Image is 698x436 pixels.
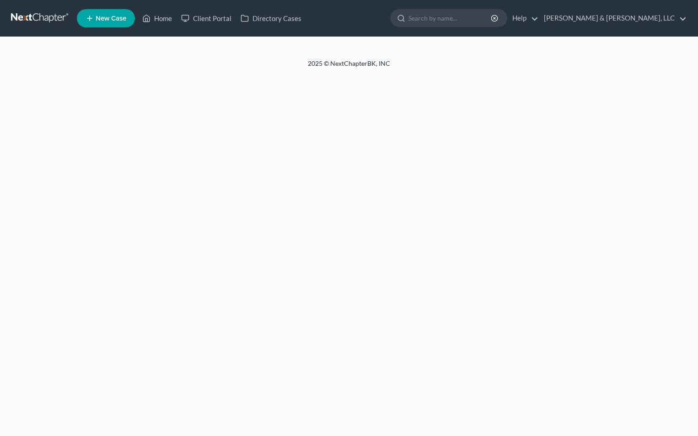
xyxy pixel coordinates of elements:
[88,59,610,75] div: 2025 © NextChapterBK, INC
[508,10,538,27] a: Help
[236,10,306,27] a: Directory Cases
[408,10,492,27] input: Search by name...
[138,10,177,27] a: Home
[177,10,236,27] a: Client Portal
[539,10,687,27] a: [PERSON_NAME] & [PERSON_NAME], LLC
[96,15,126,22] span: New Case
